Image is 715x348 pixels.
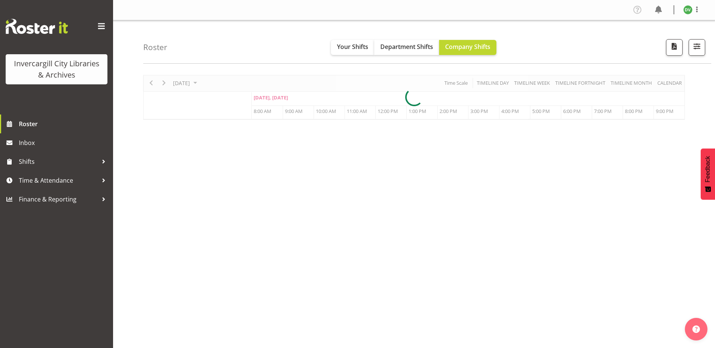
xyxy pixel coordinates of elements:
[19,156,98,167] span: Shifts
[439,40,496,55] button: Company Shifts
[19,194,98,205] span: Finance & Reporting
[19,175,98,186] span: Time & Attendance
[701,148,715,200] button: Feedback - Show survey
[143,43,167,52] h4: Roster
[13,58,100,81] div: Invercargill City Libraries & Archives
[689,39,705,56] button: Filter Shifts
[331,40,374,55] button: Your Shifts
[19,118,109,130] span: Roster
[683,5,692,14] img: desk-view11665.jpg
[19,137,109,148] span: Inbox
[380,43,433,51] span: Department Shifts
[704,156,711,182] span: Feedback
[692,325,700,333] img: help-xxl-2.png
[374,40,439,55] button: Department Shifts
[666,39,683,56] button: Download a PDF of the roster for the current day
[337,43,368,51] span: Your Shifts
[445,43,490,51] span: Company Shifts
[6,19,68,34] img: Rosterit website logo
